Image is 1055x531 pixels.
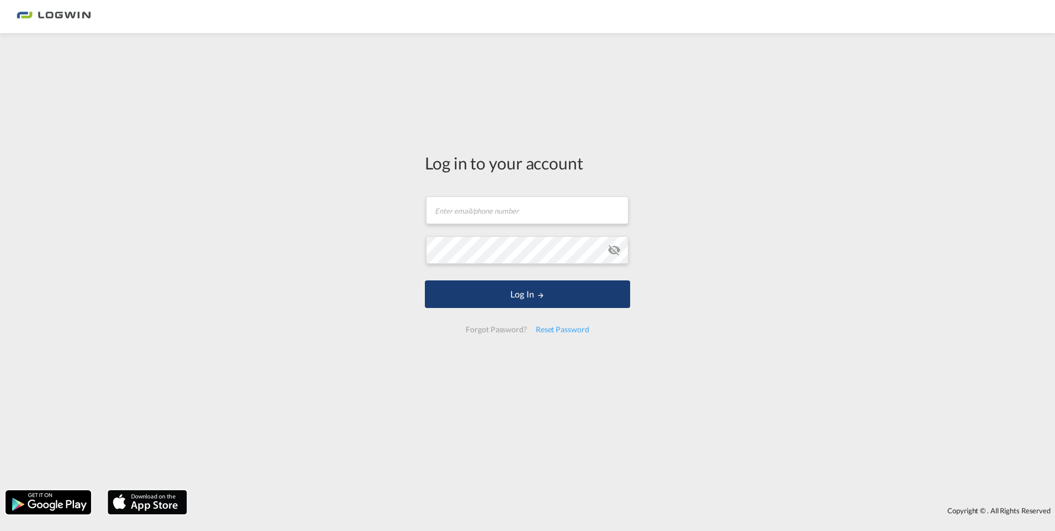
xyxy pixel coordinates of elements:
div: Log in to your account [425,151,630,174]
button: LOGIN [425,280,630,308]
input: Enter email/phone number [426,197,628,224]
img: google.png [4,489,92,516]
div: Copyright © . All Rights Reserved [193,501,1055,520]
img: apple.png [106,489,188,516]
div: Reset Password [531,320,594,339]
div: Forgot Password? [461,320,531,339]
md-icon: icon-eye-off [608,243,621,257]
img: bc73a0e0d8c111efacd525e4c8ad7d32.png [17,4,91,29]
